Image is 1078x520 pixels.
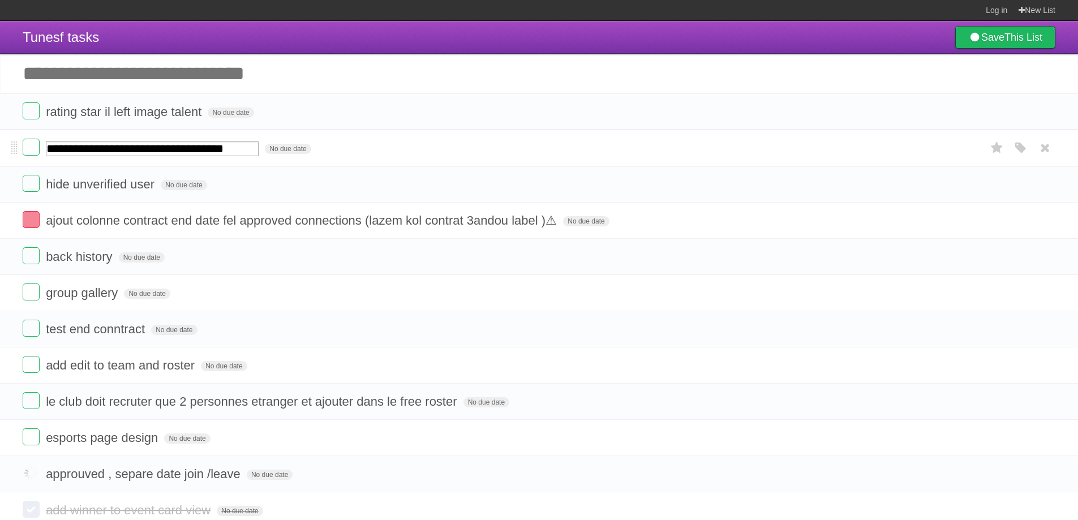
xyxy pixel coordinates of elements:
span: back history [46,250,115,264]
label: Done [23,102,40,119]
span: No due date [201,361,247,371]
span: No due date [164,433,210,444]
span: group gallery [46,286,121,300]
label: Done [23,211,40,228]
label: Done [23,247,40,264]
label: Done [23,320,40,337]
a: SaveThis List [955,26,1055,49]
span: No due date [217,506,263,516]
label: Star task [986,139,1008,157]
label: Done [23,356,40,373]
span: le club doit recruter que 2 personnes etranger et ajouter dans le free roster [46,394,459,409]
label: Done [23,283,40,300]
label: Done [23,428,40,445]
span: Tunesf tasks [23,29,99,45]
span: ajout colonne contract end date fel approved connections (lazem kol contrat 3andou label )⚠ [46,213,560,227]
span: esports page design [46,431,161,445]
label: Done [23,501,40,518]
span: No due date [247,470,293,480]
span: approuved , separe date join /leave [46,467,243,481]
label: Done [23,139,40,156]
label: Done [23,465,40,482]
span: rating star il left image talent [46,105,204,119]
span: No due date [463,397,509,407]
span: add edit to team and roster [46,358,197,372]
span: add winner to event card view [46,503,213,517]
span: No due date [208,108,254,118]
label: Done [23,392,40,409]
span: No due date [265,144,311,154]
span: No due date [151,325,197,335]
span: test end conntract [46,322,148,336]
span: No due date [119,252,165,263]
label: Done [23,175,40,192]
span: No due date [563,216,609,226]
b: This List [1004,32,1042,43]
span: No due date [124,289,170,299]
span: hide unverified user [46,177,157,191]
span: No due date [161,180,207,190]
